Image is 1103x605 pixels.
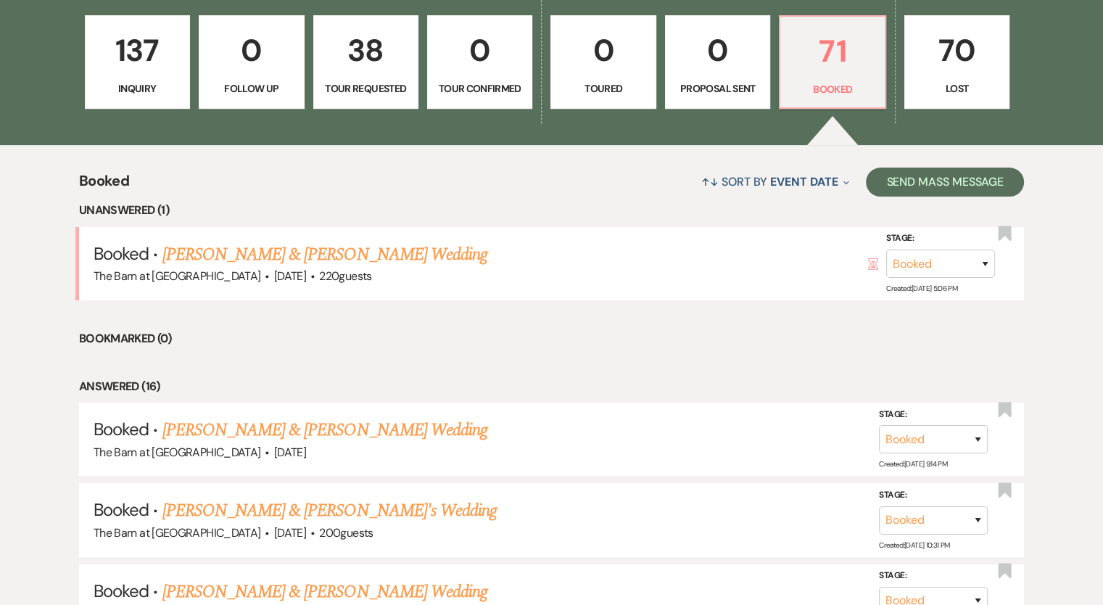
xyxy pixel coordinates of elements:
button: Sort By Event Date [695,162,855,201]
button: Send Mass Message [866,168,1024,197]
a: [PERSON_NAME] & [PERSON_NAME] Wedding [162,417,487,443]
a: [PERSON_NAME] & [PERSON_NAME] Wedding [162,242,487,268]
p: 0 [437,26,523,75]
li: Answered (16) [79,377,1024,396]
p: 0 [560,26,646,75]
p: 70 [914,26,1000,75]
li: Unanswered (1) [79,201,1024,220]
p: 71 [789,27,875,75]
p: 137 [94,26,181,75]
label: Stage: [879,568,988,584]
span: Booked [94,242,149,265]
span: The Barn at [GEOGRAPHIC_DATA] [94,525,260,540]
p: 0 [208,26,294,75]
span: 200 guests [319,525,373,540]
a: 38Tour Requested [313,15,418,110]
a: 0Follow Up [199,15,304,110]
span: Created: [DATE] 10:31 PM [879,540,949,549]
span: Created: [DATE] 9:14 PM [879,459,947,469]
a: 70Lost [904,15,1009,110]
a: 0Tour Confirmed [427,15,532,110]
p: 38 [323,26,409,75]
span: [DATE] [274,445,306,460]
span: [DATE] [274,525,306,540]
a: [PERSON_NAME] & [PERSON_NAME] Wedding [162,579,487,605]
li: Bookmarked (0) [79,329,1024,348]
span: Booked [94,418,149,440]
label: Stage: [879,407,988,423]
p: Booked [789,81,875,97]
p: Inquiry [94,81,181,96]
label: Stage: [886,231,995,247]
a: 0Proposal Sent [665,15,770,110]
p: 0 [674,26,761,75]
span: Event Date [770,174,838,189]
span: ↑↓ [701,174,719,189]
span: The Barn at [GEOGRAPHIC_DATA] [94,268,260,284]
span: Booked [79,170,129,201]
a: 137Inquiry [85,15,190,110]
span: The Barn at [GEOGRAPHIC_DATA] [94,445,260,460]
span: Created: [DATE] 5:06 PM [886,284,957,293]
p: Toured [560,81,646,96]
p: Follow Up [208,81,294,96]
p: Tour Confirmed [437,81,523,96]
a: 71Booked [779,15,885,110]
a: 0Toured [550,15,656,110]
span: Booked [94,498,149,521]
p: Tour Requested [323,81,409,96]
p: Proposal Sent [674,81,761,96]
span: [DATE] [274,268,306,284]
label: Stage: [879,487,988,503]
span: 220 guests [319,268,371,284]
a: [PERSON_NAME] & [PERSON_NAME]'s Wedding [162,498,497,524]
span: Booked [94,580,149,602]
p: Lost [914,81,1000,96]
